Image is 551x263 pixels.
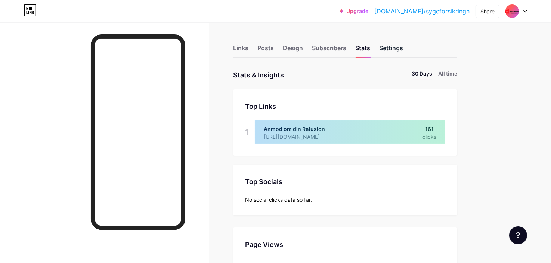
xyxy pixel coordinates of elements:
[340,8,368,14] a: Upgrade
[312,43,346,57] div: Subscribers
[245,120,249,144] div: 1
[233,43,248,57] div: Links
[374,7,470,16] a: [DOMAIN_NAME]/sygeforsikringn
[245,239,445,250] div: Page Views
[355,43,370,57] div: Stats
[480,7,495,15] div: Share
[245,196,445,204] div: No social clicks data so far.
[438,70,457,80] li: All time
[283,43,303,57] div: Design
[379,43,403,57] div: Settings
[412,70,432,80] li: 30 Days
[245,177,445,187] div: Top Socials
[257,43,274,57] div: Posts
[505,4,519,18] img: sygeforsikringn
[233,70,284,80] div: Stats & Insights
[245,101,445,111] div: Top Links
